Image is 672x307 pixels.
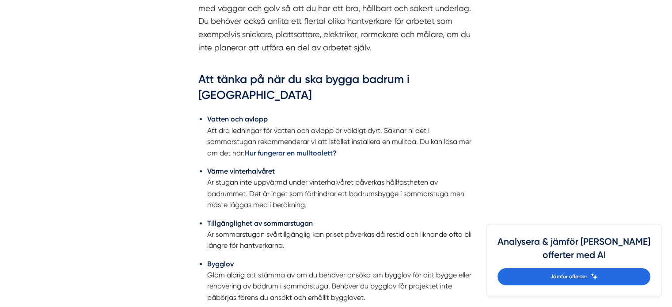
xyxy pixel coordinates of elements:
strong: Tillgänglighet av sommarstugan [207,219,313,227]
li: Att dra ledningar för vatten och avlopp är väldigt dyrt. Saknar ni det i sommarstugan rekommender... [207,114,474,159]
strong: Värme vinterhalvåret [207,167,275,175]
h3: Att tänka på när du ska bygga badrum i [GEOGRAPHIC_DATA] [198,72,474,108]
li: Glöm aldrig att stämma av om du behöver ansöka om bygglov för ditt bygge eller renovering av badr... [207,258,474,303]
strong: Vatten och avlopp [207,115,268,123]
a: Hur fungerar en mulltoalett? [245,149,337,157]
h4: Analysera & jämför [PERSON_NAME] offerter med AI [497,235,650,268]
span: Jämför offerter [550,273,587,281]
li: Är stugan inte uppvärmd under vinterhalvåret påverkas hållfastheten av badrummet. Det är inget so... [207,166,474,211]
strong: Bygglov [207,260,234,268]
li: Är sommarstugan svårtillgänglig kan priset påverkas då restid och liknande ofta bli längre för ha... [207,218,474,251]
a: Jämför offerter [497,268,650,285]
